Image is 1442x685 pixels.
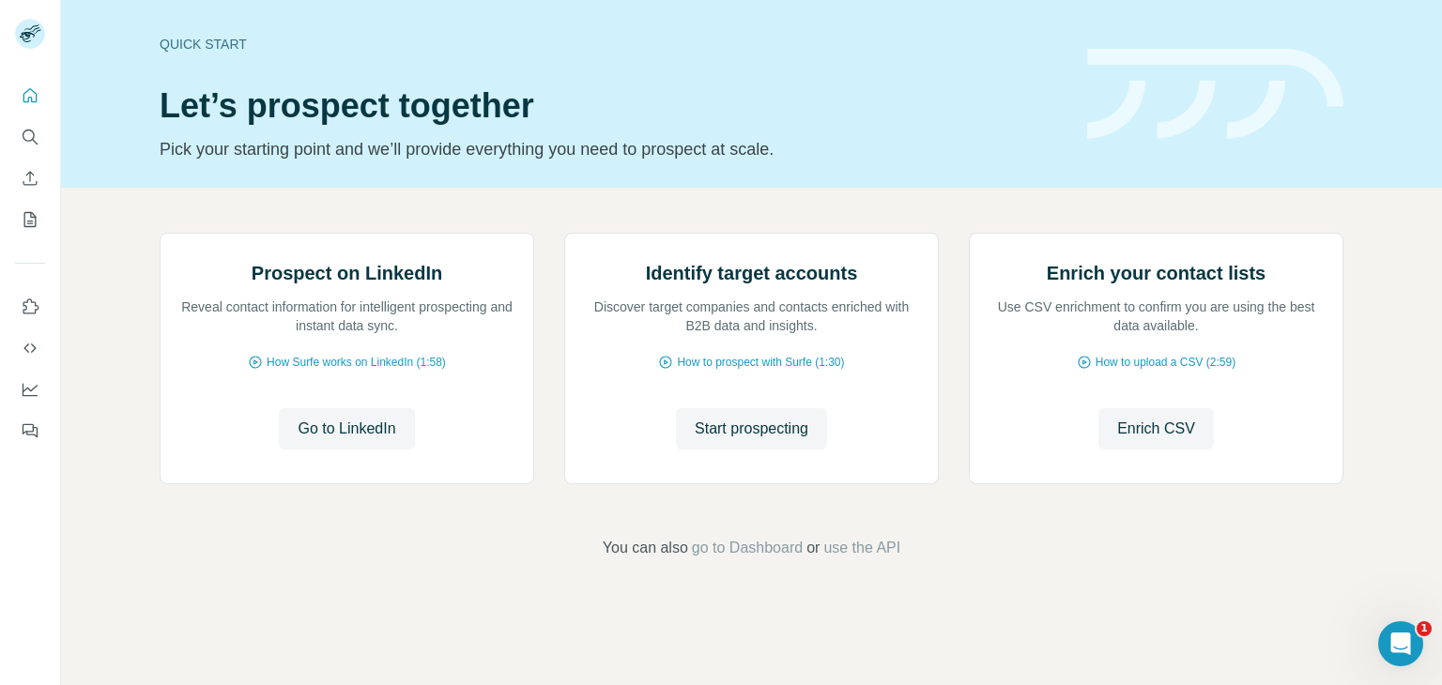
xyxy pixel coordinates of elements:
[15,161,45,195] button: Enrich CSV
[179,297,514,335] p: Reveal contact information for intelligent prospecting and instant data sync.
[1087,49,1343,140] img: banner
[15,290,45,324] button: Use Surfe on LinkedIn
[823,537,900,559] button: use the API
[15,203,45,236] button: My lists
[692,537,803,559] button: go to Dashboard
[252,260,442,286] h2: Prospect on LinkedIn
[298,418,395,440] span: Go to LinkedIn
[279,408,414,449] button: Go to LinkedIn
[160,87,1065,125] h1: Let’s prospect together
[603,537,688,559] span: You can also
[677,354,844,371] span: How to prospect with Surfe (1:30)
[584,297,919,335] p: Discover target companies and contacts enriched with B2B data and insights.
[1117,418,1195,440] span: Enrich CSV
[989,297,1324,335] p: Use CSV enrichment to confirm you are using the best data available.
[1378,621,1423,666] iframe: Intercom live chat
[15,79,45,113] button: Quick start
[267,354,446,371] span: How Surfe works on LinkedIn (1:58)
[160,35,1065,53] div: Quick start
[806,537,820,559] span: or
[646,260,858,286] h2: Identify target accounts
[15,373,45,406] button: Dashboard
[15,120,45,154] button: Search
[676,408,827,449] button: Start prospecting
[15,414,45,448] button: Feedback
[695,418,808,440] span: Start prospecting
[1096,354,1235,371] span: How to upload a CSV (2:59)
[1417,621,1432,636] span: 1
[1047,260,1266,286] h2: Enrich your contact lists
[1098,408,1214,449] button: Enrich CSV
[15,331,45,365] button: Use Surfe API
[160,136,1065,162] p: Pick your starting point and we’ll provide everything you need to prospect at scale.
